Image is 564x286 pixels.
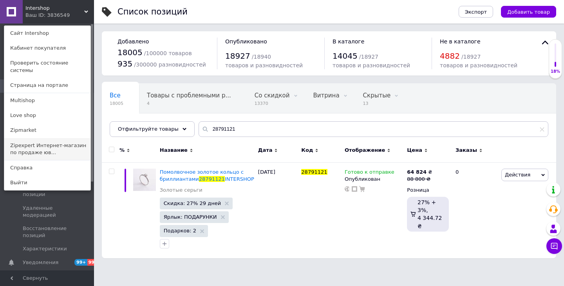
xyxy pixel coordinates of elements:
[407,176,432,183] div: 88 800 ₴
[501,6,556,18] button: Добавить товар
[110,101,123,106] span: 18005
[23,225,72,239] span: Восстановление позиций
[164,214,217,219] span: Ярлык: ПОДАРУНКИ
[359,54,378,60] span: / 18927
[440,51,460,61] span: 4882
[440,38,481,45] span: Не в каталоге
[225,38,267,45] span: Опубликовано
[117,8,188,16] div: Список позиций
[74,259,87,266] span: 99+
[23,205,72,219] span: Удаленные модерацией
[147,101,231,106] span: 4
[117,59,132,68] span: 935
[407,187,449,194] div: Розница
[133,169,156,191] img: Помолвочное золотое кольцо с бриллиантами 28791121 INTERSHOP
[199,121,548,137] input: Поиск по названию позиции, артикулу и поисковым запросам
[164,228,196,233] span: Подарков: 2
[4,41,90,56] a: Кабинет покупателя
[456,147,477,154] span: Заказы
[25,5,84,12] span: Intershop
[23,184,72,198] span: Удаленные позиции
[418,215,442,229] span: 4 344.72 ₴
[252,54,271,60] span: / 18940
[345,147,385,154] span: Отображение
[407,147,422,154] span: Цена
[23,245,67,252] span: Характеристики
[117,38,149,45] span: Добавлено
[407,169,427,175] b: 64 824
[345,169,394,177] span: Готово к отправке
[258,147,273,154] span: Дата
[459,6,493,18] button: Экспорт
[333,51,358,61] span: 14045
[110,122,163,129] span: Опубликованные
[505,172,530,178] span: Действия
[147,92,231,99] span: Товары с проблемными р...
[225,62,303,68] span: товаров и разновидностей
[87,259,100,266] span: 99+
[4,175,90,190] a: Выйти
[363,92,391,99] span: Скрытые
[4,108,90,123] a: Love shop
[440,62,517,68] span: товаров и разновидностей
[25,12,58,19] div: Ваш ID: 3836549
[363,101,391,106] span: 13
[546,238,562,254] button: Чат с покупателем
[134,61,206,68] span: / 300000 разновидностей
[256,162,300,258] div: [DATE]
[225,51,250,61] span: 18927
[313,92,340,99] span: Витрина
[23,259,58,266] span: Уведомления
[255,92,290,99] span: Со скидкой
[118,126,179,132] span: Отфильтруйте товары
[144,50,192,56] span: / 100000 товаров
[225,176,254,182] span: INTERSHOP
[4,160,90,175] a: Справка
[255,101,290,106] span: 13370
[4,123,90,138] a: Zipmarket
[461,54,481,60] span: / 18927
[4,26,90,41] a: Сайт Intershop
[164,201,221,206] span: Скидка: 27% 29 дней
[333,62,410,68] span: товаров и разновидностей
[4,56,90,77] a: Проверить состояние системы
[4,93,90,108] a: Multishop
[160,187,202,194] a: Золотые серьги
[139,84,247,113] div: Товары с проблемными разновидностями
[4,138,90,160] a: Zipexpert Интернет-магазин по продаже юв...
[333,38,364,45] span: В каталоге
[301,147,313,154] span: Код
[117,48,143,57] span: 18005
[507,9,550,15] span: Добавить товар
[160,169,254,182] a: Помолвочное золотое кольцо с бриллиантами28791121INTERSHOP
[345,176,403,183] div: Опубликован
[301,169,327,175] span: 28791121
[160,169,244,182] span: Помолвочное золотое кольцо с бриллиантами
[4,78,90,93] a: Страница на портале
[407,169,432,176] div: ₴
[160,147,188,154] span: Название
[418,199,436,213] span: 27% + 3%,
[549,69,562,74] div: 18%
[110,92,121,99] span: Все
[465,9,487,15] span: Экспорт
[199,176,225,182] span: 28791121
[451,162,499,258] div: 0
[119,147,125,154] span: %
